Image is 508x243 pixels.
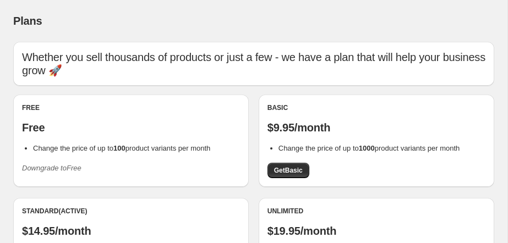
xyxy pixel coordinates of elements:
b: 1000 [359,144,375,152]
div: Unlimited [267,207,485,216]
p: Whether you sell thousands of products or just a few - we have a plan that will help your busines... [22,51,485,77]
p: $9.95/month [267,121,485,134]
p: Free [22,121,240,134]
p: $19.95/month [267,224,485,238]
button: Downgrade toFree [15,159,88,177]
div: Basic [267,103,485,112]
p: $14.95/month [22,224,240,238]
span: Change the price of up to product variants per month [33,144,210,152]
a: GetBasic [267,163,309,178]
span: Change the price of up to product variants per month [278,144,460,152]
div: Standard (Active) [22,207,240,216]
i: Downgrade to Free [22,164,81,172]
span: Get Basic [274,166,303,175]
b: 100 [113,144,125,152]
div: Free [22,103,240,112]
span: Plans [13,15,42,27]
